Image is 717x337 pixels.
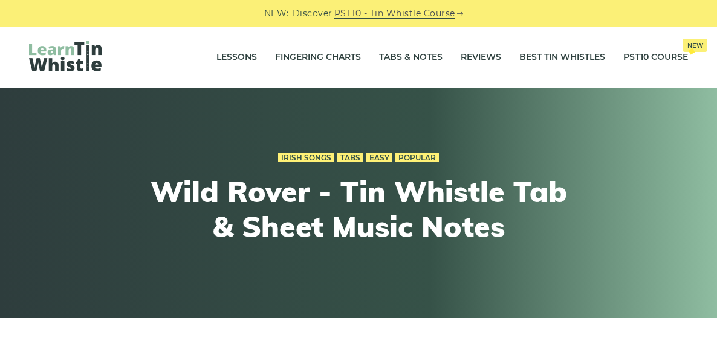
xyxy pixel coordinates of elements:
[461,42,501,73] a: Reviews
[519,42,605,73] a: Best Tin Whistles
[29,41,102,71] img: LearnTinWhistle.com
[395,153,439,163] a: Popular
[379,42,443,73] a: Tabs & Notes
[136,174,581,244] h1: Wild Rover - Tin Whistle Tab & Sheet Music Notes
[278,153,334,163] a: Irish Songs
[275,42,361,73] a: Fingering Charts
[623,42,688,73] a: PST10 CourseNew
[216,42,257,73] a: Lessons
[683,39,707,52] span: New
[337,153,363,163] a: Tabs
[366,153,392,163] a: Easy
